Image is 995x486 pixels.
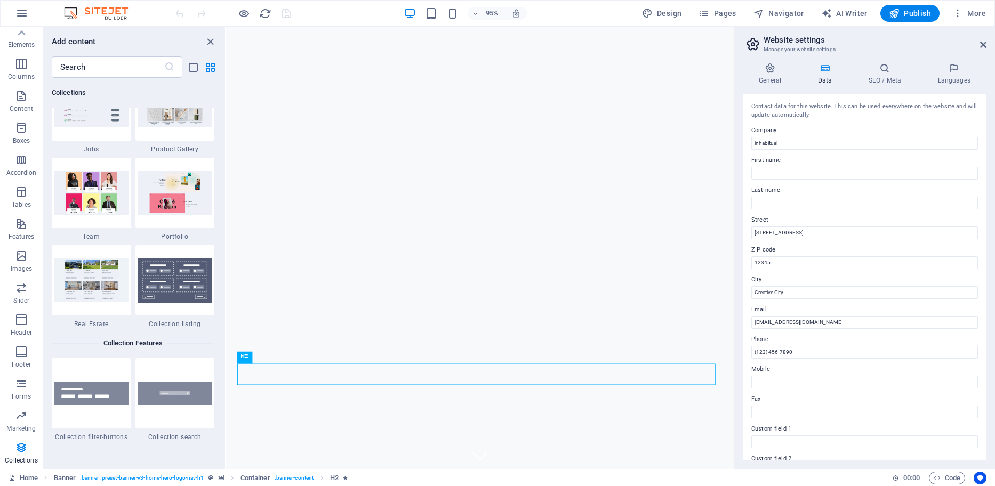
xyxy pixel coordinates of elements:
[52,56,164,78] input: Search
[52,320,131,328] span: Real Estate
[751,184,978,197] label: Last name
[751,423,978,435] label: Custom field 1
[911,474,912,482] span: :
[52,35,96,48] h6: Add content
[751,102,978,120] div: Contact data for this website. This can be used everywhere on the website and will update automat...
[135,158,215,241] div: Portfolio
[484,7,501,20] h6: 95%
[892,472,920,484] h6: Session time
[751,154,978,167] label: First name
[694,5,740,22] button: Pages
[54,472,348,484] nav: breadcrumb
[6,424,36,433] p: Marketing
[54,171,129,214] img: team_extension.jpg
[138,258,212,303] img: collectionscontainer1.svg
[934,472,960,484] span: Code
[80,472,204,484] span: . banner .preset-banner-v3-home-hero-logo-nav-h1
[751,273,978,286] label: City
[10,104,33,113] p: Content
[61,7,141,20] img: Editor Logo
[240,472,270,484] span: Click to select. Double-click to edit
[880,5,940,22] button: Publish
[948,5,990,22] button: More
[52,358,131,441] div: Collection filter-buttons
[764,45,965,54] h3: Manage your website settings
[751,333,978,346] label: Phone
[903,472,920,484] span: 00 00
[974,472,986,484] button: Usercentrics
[13,296,30,305] p: Slider
[12,360,31,369] p: Footer
[751,214,978,226] label: Street
[9,472,38,484] a: Click to cancel selection. Double-click to open Pages
[952,8,986,19] span: More
[135,145,215,153] span: Product Gallery
[8,40,35,49] p: Elements
[749,5,808,22] button: Navigator
[801,63,852,85] h4: Data
[638,5,686,22] button: Design
[138,171,212,214] img: portfolio_extension.jpg
[817,5,872,22] button: AI Writer
[135,358,215,441] div: Collection search
[751,244,978,256] label: ZIP code
[237,7,250,20] button: Click here to leave preview mode and continue editing
[699,8,736,19] span: Pages
[743,63,801,85] h4: General
[751,363,978,376] label: Mobile
[52,433,131,441] span: Collection filter-buttons
[5,456,37,465] p: Collections
[135,433,215,441] span: Collection search
[52,70,131,153] div: Jobs
[6,168,36,177] p: Accordion
[218,475,224,481] i: This element contains a background
[343,475,348,481] i: Element contains an animation
[52,86,214,99] h6: Collections
[54,382,129,406] img: collections-filter.svg
[330,472,339,484] span: Click to select. Double-click to edit
[52,245,131,328] div: Real Estate
[468,7,505,20] button: 95%
[204,61,216,74] button: grid-view
[208,475,213,481] i: This element is a customizable preset
[135,70,215,153] div: Product Gallery
[9,232,34,241] p: Features
[638,5,686,22] div: Design (Ctrl+Alt+Y)
[52,232,131,241] span: Team
[751,452,978,465] label: Custom field 2
[8,72,35,81] p: Columns
[852,63,921,85] h4: SEO / Meta
[204,35,216,48] button: close panel
[187,61,199,74] button: list-view
[753,8,804,19] span: Navigator
[135,232,215,241] span: Portfolio
[99,337,167,350] h6: Collection Features
[511,9,521,18] i: On resize automatically adjust zoom level to fit chosen device.
[54,258,129,302] img: real_estate_extension.jpg
[764,35,986,45] h2: Website settings
[135,320,215,328] span: Collection listing
[889,8,931,19] span: Publish
[751,393,978,406] label: Fax
[751,303,978,316] label: Email
[138,382,212,406] img: collections-search-bar.svg
[52,158,131,241] div: Team
[751,124,978,137] label: Company
[642,8,682,19] span: Design
[259,7,271,20] button: reload
[12,200,31,209] p: Tables
[11,264,33,273] p: Images
[11,328,32,337] p: Header
[52,145,131,153] span: Jobs
[135,245,215,328] div: Collection listing
[259,7,271,20] i: Reload page
[275,472,314,484] span: . banner-content
[12,392,31,401] p: Forms
[13,136,30,145] p: Boxes
[921,63,986,85] h4: Languages
[929,472,965,484] button: Code
[821,8,868,19] span: AI Writer
[54,472,76,484] span: Click to select. Double-click to edit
